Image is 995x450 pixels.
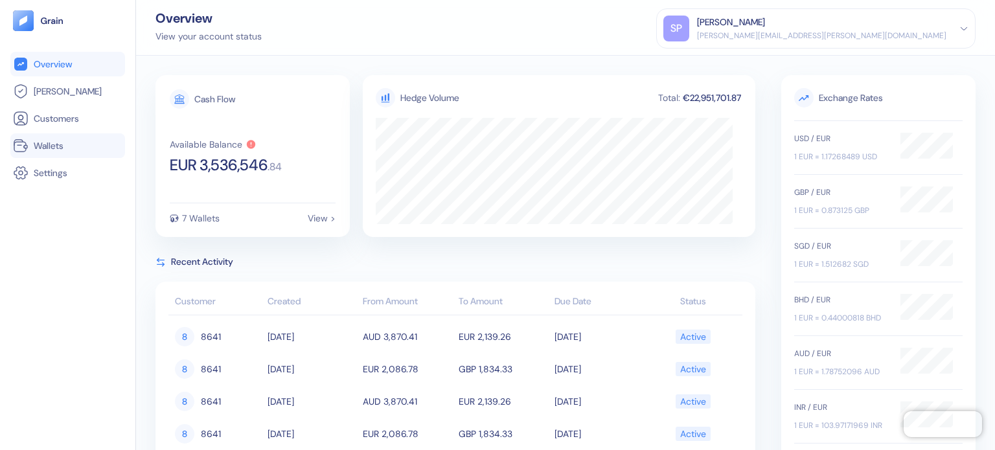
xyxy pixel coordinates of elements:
td: AUD 3,870.41 [360,385,455,418]
td: [DATE] [551,353,647,385]
span: 8641 [201,326,221,348]
span: 8641 [201,390,221,412]
td: [DATE] [551,418,647,450]
a: Wallets [13,138,122,153]
div: Total: [657,93,681,102]
div: 8 [175,424,194,444]
th: To Amount [455,289,551,315]
div: SGD / EUR [794,240,887,252]
span: Settings [34,166,67,179]
div: Overview [155,12,262,25]
th: Due Date [551,289,647,315]
div: Available Balance [170,140,242,149]
div: 1 EUR = 1.17268489 USD [794,151,887,163]
th: Customer [168,289,264,315]
span: [PERSON_NAME] [34,85,102,98]
div: Cash Flow [194,95,235,104]
span: Exchange Rates [794,88,963,107]
th: From Amount [360,289,455,315]
div: 7 Wallets [182,214,220,223]
div: 8 [175,392,194,411]
div: [PERSON_NAME] [697,16,765,29]
td: GBP 1,834.33 [455,353,551,385]
span: Overview [34,58,72,71]
div: Active [680,423,706,445]
div: View your account status [155,30,262,43]
td: EUR 2,086.78 [360,353,455,385]
th: Created [264,289,360,315]
td: [DATE] [551,385,647,418]
div: Hedge Volume [400,91,459,105]
td: [DATE] [264,418,360,450]
img: logo [40,16,64,25]
a: Customers [13,111,122,126]
div: 8 [175,327,194,346]
div: [PERSON_NAME][EMAIL_ADDRESS][PERSON_NAME][DOMAIN_NAME] [697,30,946,41]
div: Status [650,295,736,308]
div: 1 EUR = 103.97171969 INR [794,420,887,431]
a: [PERSON_NAME] [13,84,122,99]
td: [DATE] [264,353,360,385]
span: Recent Activity [171,255,233,269]
iframe: Chatra live chat [904,411,982,437]
span: 8641 [201,358,221,380]
a: Overview [13,56,122,72]
span: Customers [34,112,79,125]
img: logo-tablet-V2.svg [13,10,34,31]
td: EUR 2,139.26 [455,385,551,418]
span: . 84 [268,162,282,172]
div: 1 EUR = 0.44000818 BHD [794,312,887,324]
span: 8641 [201,423,221,445]
div: AUD / EUR [794,348,887,359]
div: SP [663,16,689,41]
div: 1 EUR = 1.78752096 AUD [794,366,887,377]
td: EUR 2,086.78 [360,418,455,450]
div: View > [308,214,336,223]
div: 1 EUR = 1.512682 SGD [794,258,887,270]
td: [DATE] [264,385,360,418]
div: BHD / EUR [794,294,887,306]
div: Active [680,358,706,380]
div: 8 [175,359,194,379]
div: Active [680,390,706,412]
button: Available Balance [170,139,257,150]
div: €22,951,701.87 [681,93,742,102]
div: Active [680,326,706,348]
div: INR / EUR [794,401,887,413]
div: USD / EUR [794,133,887,144]
div: 1 EUR = 0.873125 GBP [794,205,887,216]
td: GBP 1,834.33 [455,418,551,450]
td: AUD 3,870.41 [360,321,455,353]
a: Settings [13,165,122,181]
span: EUR 3,536,546 [170,157,268,173]
span: Wallets [34,139,63,152]
td: [DATE] [551,321,647,353]
td: EUR 2,139.26 [455,321,551,353]
div: GBP / EUR [794,186,887,198]
td: [DATE] [264,321,360,353]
